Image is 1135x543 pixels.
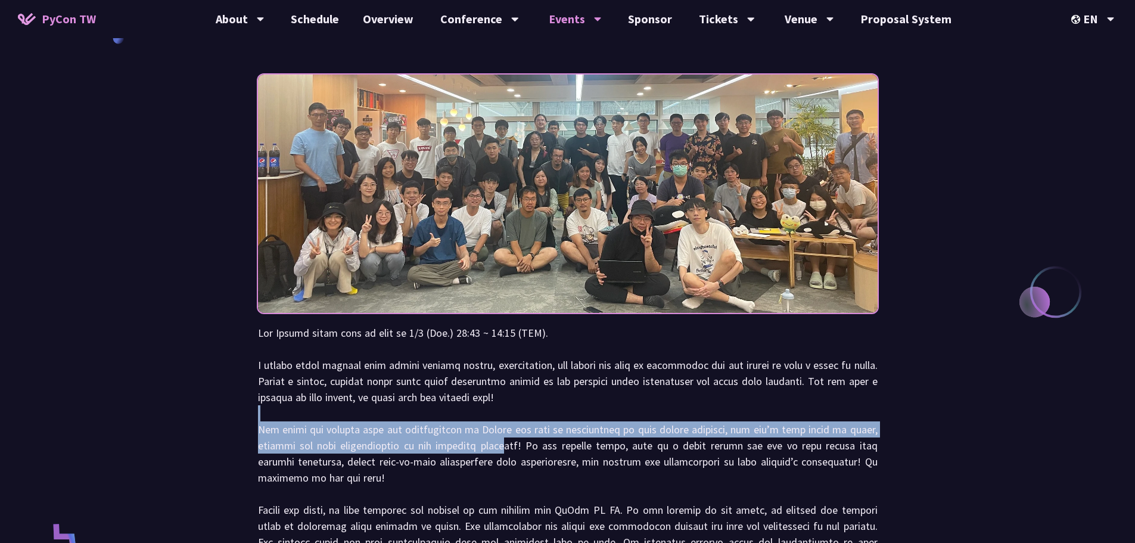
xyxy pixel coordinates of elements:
img: Locale Icon [1071,15,1083,24]
img: Photo of PyCon Taiwan Sprints [258,42,878,345]
a: PyCon TW [6,4,108,34]
img: Home icon of PyCon TW 2025 [18,13,36,25]
span: PyCon TW [42,10,96,28]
